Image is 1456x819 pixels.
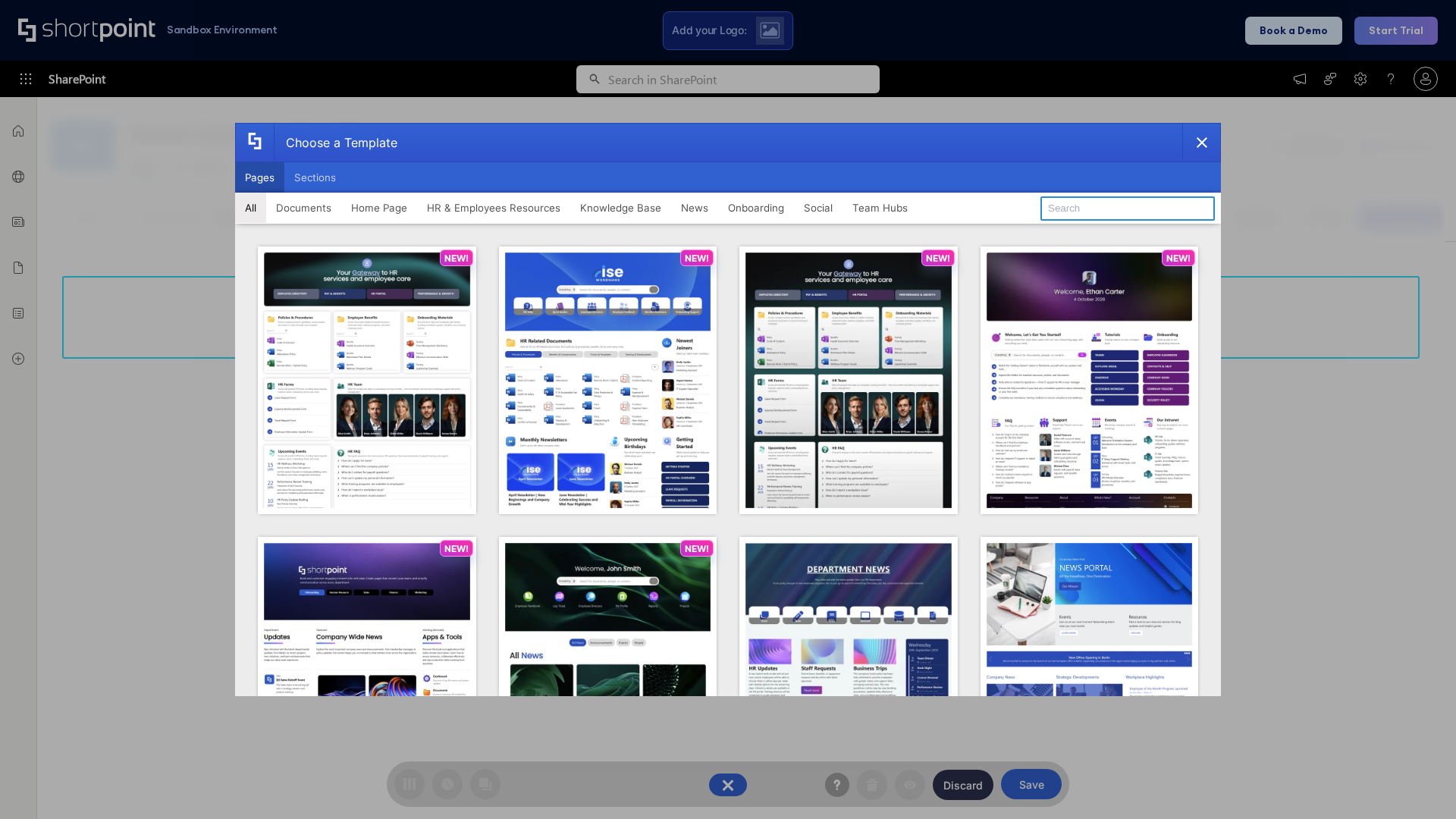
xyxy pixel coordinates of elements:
button: Onboarding [718,193,794,223]
button: Documents [266,193,341,223]
div: Choose a Template [274,124,397,162]
button: Home Page [341,193,417,223]
iframe: Chat Widget [1380,746,1456,819]
p: NEW! [1166,253,1191,264]
button: HR & Employees Resources [417,193,570,223]
p: NEW! [685,253,709,264]
input: Search [1040,196,1215,221]
p: NEW! [444,253,469,264]
p: NEW! [444,543,469,554]
button: Pages [235,162,284,193]
button: Social [794,193,843,223]
p: NEW! [926,253,950,264]
button: All [235,193,266,223]
button: Knowledge Base [570,193,671,223]
button: News [671,193,718,223]
button: Sections [284,162,346,193]
div: template selector [235,123,1221,696]
button: Team Hubs [843,193,918,223]
p: NEW! [685,543,709,554]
